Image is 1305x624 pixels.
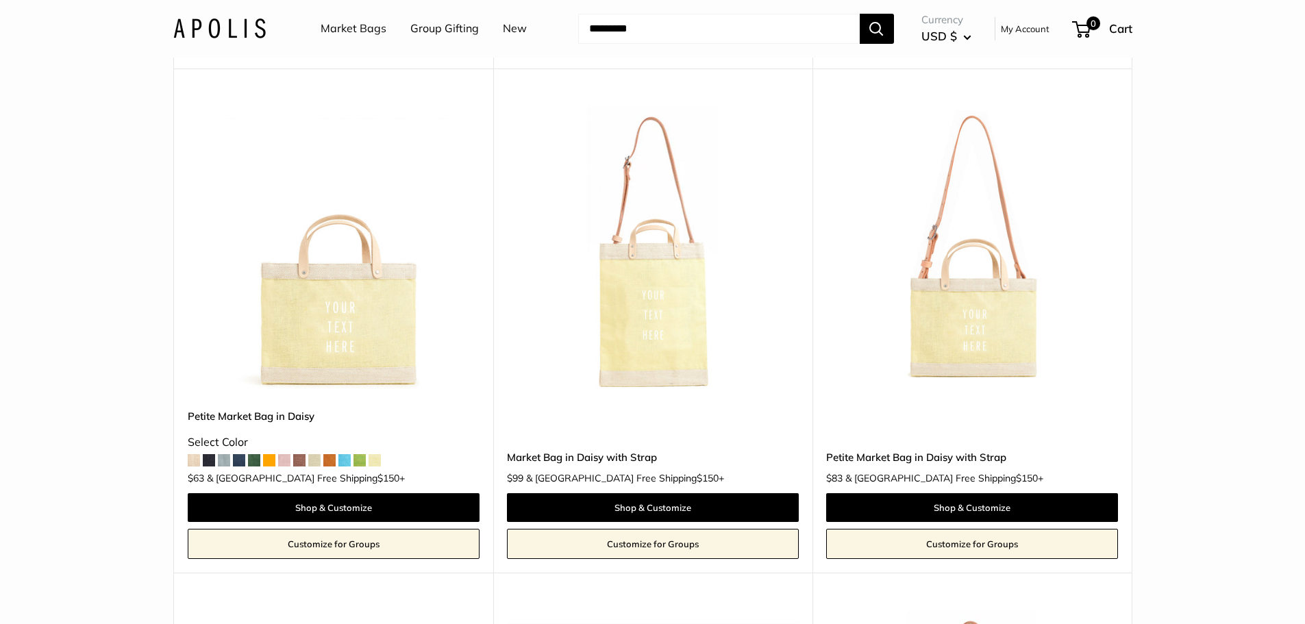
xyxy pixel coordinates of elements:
span: $150 [377,472,399,484]
span: & [GEOGRAPHIC_DATA] Free Shipping + [526,473,724,483]
a: Market Bag in Daisy with Strapdescription_The Original Market Bag in Daisy [507,103,799,395]
a: Customize for Groups [188,529,480,559]
span: $150 [1016,472,1038,484]
span: $63 [188,472,204,484]
a: Shop & Customize [826,493,1118,522]
a: Group Gifting [410,18,479,39]
span: Currency [921,10,971,29]
a: 0 Cart [1073,18,1132,40]
a: Petite Market Bag in DaisyPetite Market Bag in Daisy [188,103,480,395]
iframe: Sign Up via Text for Offers [11,572,147,613]
img: Apolis [173,18,266,38]
a: Petite Market Bag in Daisy with StrapPetite Market Bag in Daisy with Strap [826,103,1118,395]
img: Petite Market Bag in Daisy [188,103,480,395]
a: My Account [1001,21,1049,37]
a: Market Bags [321,18,386,39]
a: Petite Market Bag in Daisy with Strap [826,449,1118,465]
span: $99 [507,472,523,484]
a: Petite Market Bag in Daisy [188,408,480,424]
button: USD $ [921,25,971,47]
a: Customize for Groups [826,529,1118,559]
img: Market Bag in Daisy with Strap [507,103,799,395]
span: & [GEOGRAPHIC_DATA] Free Shipping + [845,473,1043,483]
img: Petite Market Bag in Daisy with Strap [826,103,1118,395]
a: Shop & Customize [507,493,799,522]
div: Select Color [188,432,480,453]
span: $150 [697,472,719,484]
button: Search [860,14,894,44]
a: New [503,18,527,39]
input: Search... [578,14,860,44]
a: Shop & Customize [188,493,480,522]
span: 0 [1086,16,1099,30]
span: & [GEOGRAPHIC_DATA] Free Shipping + [207,473,405,483]
span: USD $ [921,29,957,43]
span: Cart [1109,21,1132,36]
a: Market Bag in Daisy with Strap [507,449,799,465]
a: Customize for Groups [507,529,799,559]
span: $83 [826,472,843,484]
